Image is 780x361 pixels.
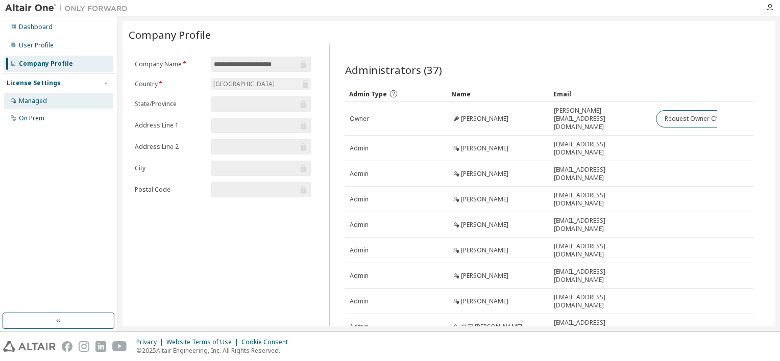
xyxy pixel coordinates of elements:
img: instagram.svg [79,341,89,352]
span: Admin [350,246,369,254]
span: Admin Type [349,90,387,98]
span: 光宏 [PERSON_NAME] [461,323,522,331]
div: User Profile [19,41,54,49]
div: [GEOGRAPHIC_DATA] [212,79,276,90]
div: [GEOGRAPHIC_DATA] [211,78,311,90]
span: [EMAIL_ADDRESS][DOMAIN_NAME] [554,191,647,208]
span: [PERSON_NAME] [461,272,508,280]
div: Email [553,86,647,102]
span: Admin [350,323,369,331]
div: Name [451,86,545,102]
label: City [135,164,205,172]
div: Privacy [136,338,166,346]
span: Administrators (37) [345,63,442,77]
div: License Settings [7,79,61,87]
span: [EMAIL_ADDRESS][DOMAIN_NAME] [554,242,647,259]
img: facebook.svg [62,341,72,352]
label: Postal Code [135,186,205,194]
label: Country [135,80,205,88]
div: Cookie Consent [241,338,294,346]
span: [PERSON_NAME][EMAIL_ADDRESS][DOMAIN_NAME] [554,107,647,131]
span: Admin [350,144,369,152]
div: Company Profile [19,60,73,68]
div: Dashboard [19,23,53,31]
span: Admin [350,297,369,305]
div: Website Terms of Use [166,338,241,346]
img: youtube.svg [112,341,127,352]
label: Company Name [135,60,205,68]
span: Admin [350,195,369,203]
span: [PERSON_NAME] [461,115,508,123]
span: [PERSON_NAME] [461,144,508,152]
span: [PERSON_NAME] [461,195,508,203]
img: linkedin.svg [95,341,106,352]
span: [EMAIL_ADDRESS][DOMAIN_NAME] [554,293,647,310]
span: Admin [350,170,369,178]
span: Owner [350,115,369,123]
span: Company Profile [129,28,211,42]
span: Admin [350,272,369,280]
img: altair_logo.svg [3,341,56,352]
span: [EMAIL_ADDRESS][DOMAIN_NAME] [554,166,647,182]
label: Address Line 2 [135,143,205,151]
button: Request Owner Change [656,110,742,127]
span: [EMAIL_ADDRESS][DOMAIN_NAME] [554,319,647,335]
span: [EMAIL_ADDRESS][DOMAIN_NAME] [554,268,647,284]
span: Admin [350,221,369,229]
span: [EMAIL_ADDRESS][DOMAIN_NAME] [554,217,647,233]
span: [PERSON_NAME] [461,221,508,229]
div: Managed [19,97,47,105]
p: © 2025 Altair Engineering, Inc. All Rights Reserved. [136,346,294,355]
label: State/Province [135,100,205,108]
div: On Prem [19,114,44,122]
span: [PERSON_NAME] [461,297,508,305]
span: [EMAIL_ADDRESS][DOMAIN_NAME] [554,140,647,157]
span: [PERSON_NAME] [461,246,508,254]
img: Altair One [5,3,133,13]
label: Address Line 1 [135,121,205,130]
span: [PERSON_NAME] [461,170,508,178]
